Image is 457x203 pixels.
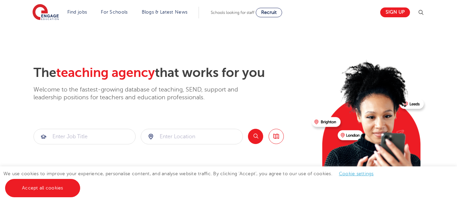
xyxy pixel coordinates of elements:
a: Find jobs [67,9,87,15]
div: Submit [141,129,243,144]
span: Schools looking for staff [211,10,254,15]
span: teaching agency [56,65,155,80]
a: Accept all cookies [5,179,80,197]
input: Submit [34,129,135,144]
span: We use cookies to improve your experience, personalise content, and analyse website traffic. By c... [3,171,381,190]
button: Search [248,129,263,144]
div: Submit [33,129,136,144]
a: Blogs & Latest News [142,9,188,15]
a: Sign up [380,7,410,17]
img: Engage Education [32,4,59,21]
a: For Schools [101,9,128,15]
h2: The that works for you [33,65,306,81]
span: Recruit [261,10,277,15]
a: Cookie settings [339,171,374,176]
a: Recruit [256,8,282,17]
input: Submit [141,129,243,144]
p: Welcome to the fastest-growing database of teaching, SEND, support and leadership positions for t... [33,86,257,102]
